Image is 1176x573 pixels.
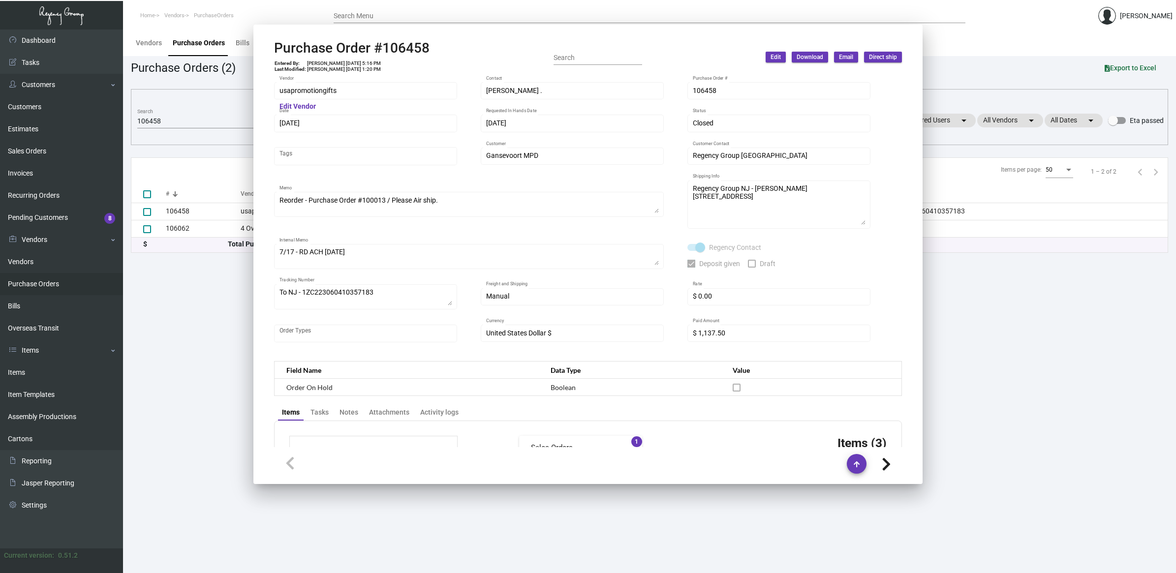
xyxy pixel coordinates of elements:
[194,12,234,19] span: PurchaseOrders
[275,362,541,379] th: Field Name
[228,239,692,249] div: Total Purchase Orders: $1,178.75
[164,12,185,19] span: Vendors
[310,407,329,418] div: Tasks
[140,12,155,19] span: Home
[143,239,228,249] div: $
[837,436,887,450] h3: Items (3)
[166,220,241,237] td: 106062
[286,383,333,392] span: Order On Hold
[693,119,713,127] span: Closed
[279,103,316,111] mat-hint: Edit Vendor
[1045,114,1103,127] mat-chip: All Dates
[1105,64,1156,72] span: Export to Excel
[723,362,901,379] th: Value
[792,52,828,62] button: Download
[274,60,307,66] td: Entered By:
[834,52,858,62] button: Email
[839,53,853,61] span: Email
[797,53,823,61] span: Download
[1025,115,1037,126] mat-icon: arrow_drop_down
[551,383,576,392] span: Boolean
[1046,166,1052,173] span: 50
[958,115,970,126] mat-icon: arrow_drop_down
[388,446,447,458] td: $1,137.50
[274,40,430,57] h2: Purchase Order #106458
[692,239,1156,249] div: Total Credits: $0.00
[274,66,307,72] td: Last Modified:
[166,189,169,198] div: #
[420,407,459,418] div: Activity logs
[282,407,300,418] div: Items
[519,436,642,459] mat-expansion-panel-header: Sales Orders
[369,407,409,418] div: Attachments
[977,114,1043,127] mat-chip: All Vendors
[869,53,897,61] span: Direct ship
[1091,167,1116,176] div: 1 – 2 of 2
[1148,164,1164,180] button: Next page
[58,550,78,561] div: 0.51.2
[1098,7,1116,25] img: admin@bootstrapmaster.com
[307,60,381,66] td: [PERSON_NAME] [DATE] 5:16 PM
[1046,167,1073,174] mat-select: Items per page:
[771,53,781,61] span: Edit
[871,203,1168,220] td: To NJ - 1ZC223060410357183
[241,189,260,198] div: Vendor
[1130,115,1164,126] span: Eta passed
[1085,115,1097,126] mat-icon: arrow_drop_down
[300,446,388,458] td: Subtotal
[236,38,249,48] div: Bills
[241,220,421,237] td: 4 Over
[531,442,619,453] mat-panel-title: Sales Orders
[760,258,775,270] span: Draft
[893,114,976,127] mat-chip: All Entered Users
[709,241,761,253] span: Regency Contact
[136,38,162,48] div: Vendors
[541,362,723,379] th: Data Type
[486,292,509,300] span: Manual
[766,52,786,62] button: Edit
[173,38,225,48] div: Purchase Orders
[1001,165,1042,174] div: Items per page:
[4,550,54,561] div: Current version:
[864,52,902,62] button: Direct ship
[340,407,358,418] div: Notes
[1132,164,1148,180] button: Previous page
[307,66,381,72] td: [PERSON_NAME] [DATE] 1:20 PM
[241,203,421,220] td: usapromotiongifts
[699,258,740,270] span: Deposit given
[131,59,236,77] div: Purchase Orders (2)
[1120,11,1173,21] div: [PERSON_NAME]
[166,203,241,220] td: 106458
